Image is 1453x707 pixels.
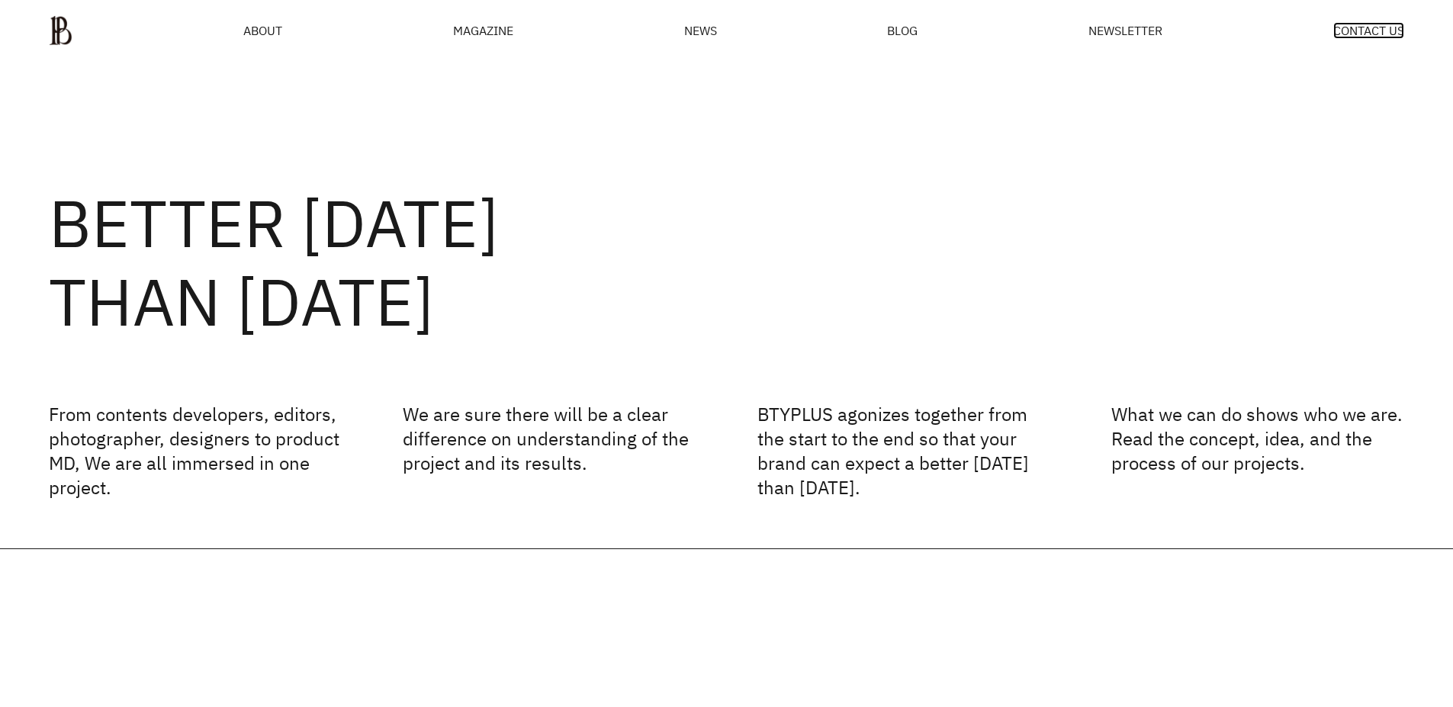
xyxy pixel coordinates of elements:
img: ba379d5522eb3.png [49,15,72,46]
a: BLOG [887,24,918,37]
p: What we can do shows who we are. Read the concept, idea, and the process of our projects. [1111,402,1404,500]
p: From contents developers, editors, photographer, designers to product MD, We are all immersed in ... [49,402,342,500]
a: NEWSLETTER [1088,24,1162,37]
a: ABOUT [243,24,282,37]
a: CONTACT US [1333,24,1404,37]
p: We are sure there will be a clear difference on understanding of the project and its results. [403,402,696,500]
h2: BETTER [DATE] THAN [DATE] [49,184,1404,341]
div: MAGAZINE [453,24,513,37]
a: NEWS [684,24,717,37]
p: BTYPLUS agonizes together from the start to the end so that your brand can expect a better [DATE]... [757,402,1050,500]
